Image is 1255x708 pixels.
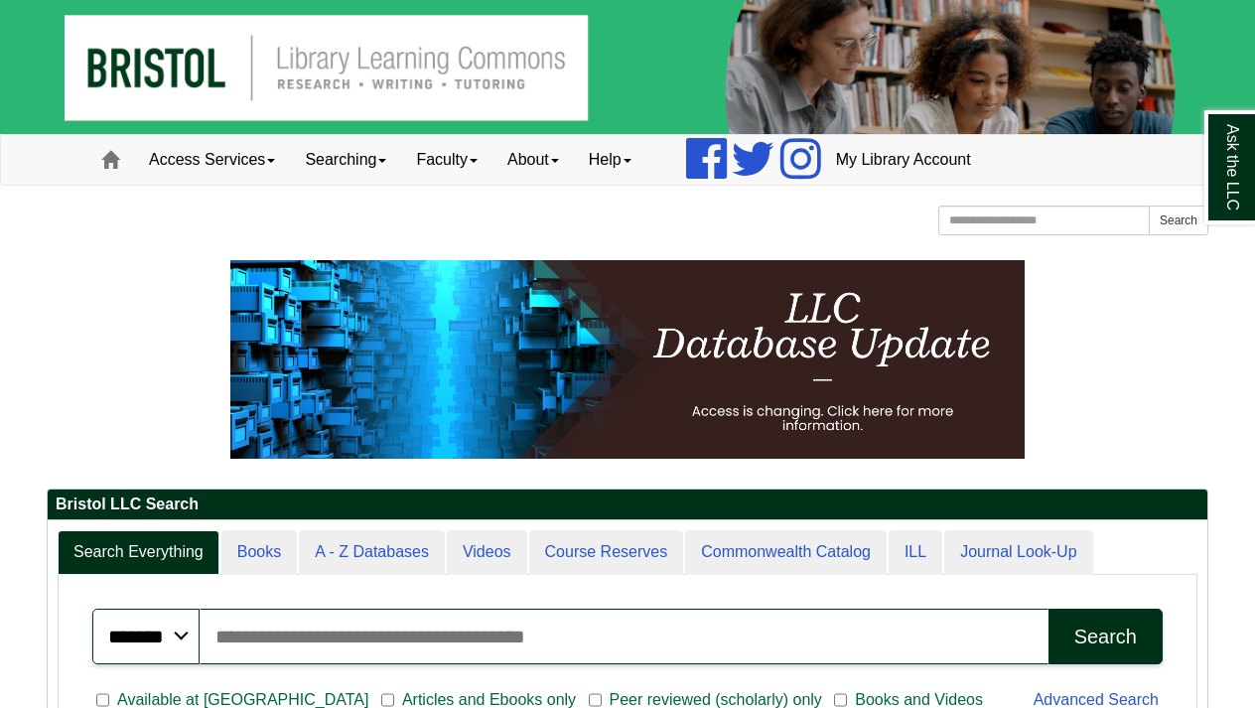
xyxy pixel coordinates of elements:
[821,135,986,185] a: My Library Account
[529,530,684,575] a: Course Reserves
[401,135,492,185] a: Faculty
[48,490,1207,520] h2: Bristol LLC Search
[1149,206,1208,235] button: Search
[1048,609,1163,664] button: Search
[944,530,1092,575] a: Journal Look-Up
[889,530,942,575] a: ILL
[58,530,219,575] a: Search Everything
[230,260,1025,459] img: HTML tutorial
[1034,691,1159,708] a: Advanced Search
[290,135,401,185] a: Searching
[685,530,887,575] a: Commonwealth Catalog
[299,530,445,575] a: A - Z Databases
[1074,626,1137,648] div: Search
[492,135,574,185] a: About
[574,135,646,185] a: Help
[447,530,527,575] a: Videos
[221,530,297,575] a: Books
[134,135,290,185] a: Access Services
